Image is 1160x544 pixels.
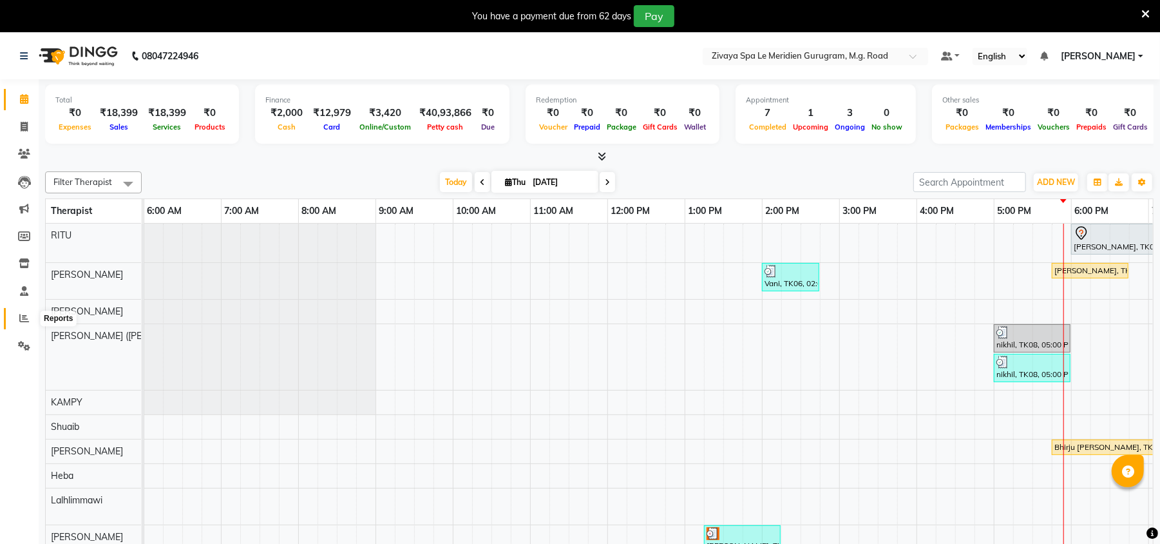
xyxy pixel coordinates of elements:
span: Therapist [51,205,92,217]
a: 12:00 PM [608,202,654,220]
span: Today [440,172,472,192]
div: ₹0 [536,106,571,121]
span: Wallet [681,122,709,131]
a: 3:00 PM [840,202,880,220]
a: 2:00 PM [763,202,803,220]
div: ₹0 [1034,106,1073,121]
a: 9:00 AM [376,202,417,220]
div: Total [55,95,229,106]
span: Card [321,122,344,131]
span: ADD NEW [1037,177,1075,187]
a: 11:00 AM [531,202,577,220]
img: logo [33,38,121,74]
span: RITU [51,229,71,241]
input: Search Appointment [913,172,1026,192]
div: Finance [265,95,499,106]
div: ₹0 [604,106,640,121]
span: Thu [502,177,529,187]
span: No show [868,122,906,131]
span: Filter Therapist [53,177,112,187]
div: [PERSON_NAME], TK09, 05:45 PM-06:45 PM, Javanese Pampering - 60 Mins [1053,265,1127,277]
div: ₹2,000 [265,106,308,121]
span: Due [478,122,498,131]
span: [PERSON_NAME] [51,445,123,457]
span: Voucher [536,122,571,131]
span: Memberships [982,122,1034,131]
span: Heba [51,470,73,481]
a: 10:00 AM [453,202,500,220]
a: 5:00 PM [994,202,1035,220]
div: ₹12,979 [308,106,356,121]
div: ₹18,399 [95,106,143,121]
span: Gift Cards [1110,122,1151,131]
div: 1 [790,106,832,121]
span: [PERSON_NAME] [1061,50,1136,63]
span: Sales [106,122,131,131]
span: Online/Custom [356,122,414,131]
span: Cash [274,122,299,131]
div: ₹0 [1110,106,1151,121]
button: Pay [634,5,674,27]
button: ADD NEW [1034,173,1078,191]
div: You have a payment due from 62 days [472,10,631,23]
span: Lalhlimmawi [51,494,102,506]
span: Completed [746,122,790,131]
div: Redemption [536,95,709,106]
b: 08047224946 [142,38,198,74]
input: 2025-09-04 [529,173,593,192]
span: Products [191,122,229,131]
span: Upcoming [790,122,832,131]
div: ₹0 [681,106,709,121]
span: [PERSON_NAME] ([PERSON_NAME]) [51,330,203,342]
a: 6:00 AM [144,202,185,220]
span: Prepaids [1073,122,1110,131]
span: KAMPY [51,396,82,408]
span: Packages [942,122,982,131]
div: 3 [832,106,868,121]
div: ₹3,420 [356,106,414,121]
div: ₹0 [477,106,499,121]
div: ₹0 [571,106,604,121]
div: Other sales [942,95,1151,106]
span: [PERSON_NAME] [51,531,123,543]
span: Petty cash [424,122,467,131]
div: ₹40,93,866 [414,106,477,121]
span: Vouchers [1034,122,1073,131]
div: nikhil, TK08, 05:00 PM-06:00 PM, Swedish De-Stress - 60 Mins [995,356,1069,380]
span: Package [604,122,640,131]
div: Vani, TK06, 02:00 PM-02:45 PM, BLOW DRY [763,265,818,289]
div: ₹0 [982,106,1034,121]
a: 1:00 PM [685,202,726,220]
div: nikhil, TK08, 05:00 PM-06:00 PM, Javanese Pampering - 90 Mins [995,326,1069,351]
div: ₹0 [191,106,229,121]
span: Services [150,122,185,131]
span: Prepaid [571,122,604,131]
span: [PERSON_NAME] [51,306,123,317]
a: 6:00 PM [1072,202,1112,220]
div: ₹0 [55,106,95,121]
div: Reports [41,311,76,327]
div: Appointment [746,95,906,106]
div: ₹0 [1073,106,1110,121]
div: 7 [746,106,790,121]
div: ₹0 [942,106,982,121]
span: Gift Cards [640,122,681,131]
a: 7:00 AM [222,202,263,220]
div: ₹0 [640,106,681,121]
span: Expenses [55,122,95,131]
span: Shuaib [51,421,79,432]
span: [PERSON_NAME] [51,269,123,280]
div: 0 [868,106,906,121]
a: 8:00 AM [299,202,340,220]
span: Ongoing [832,122,868,131]
a: 4:00 PM [917,202,958,220]
div: ₹18,399 [143,106,191,121]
